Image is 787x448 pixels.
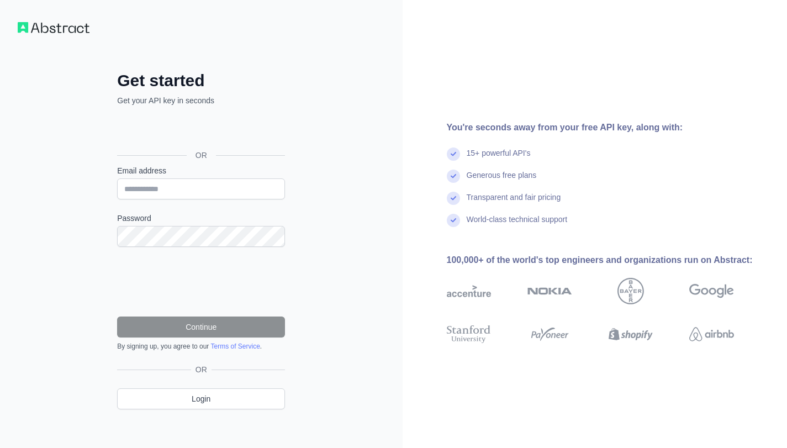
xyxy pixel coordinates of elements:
img: airbnb [689,323,734,345]
img: accenture [447,278,492,304]
label: Password [117,213,285,224]
a: Login [117,388,285,409]
div: By signing up, you agree to our . [117,342,285,351]
img: google [689,278,734,304]
img: check mark [447,170,460,183]
img: bayer [617,278,644,304]
img: nokia [527,278,572,304]
div: World-class technical support [467,214,568,236]
p: Get your API key in seconds [117,95,285,106]
img: stanford university [447,323,492,345]
label: Email address [117,165,285,176]
button: Continue [117,317,285,338]
img: check mark [447,147,460,161]
span: OR [187,150,216,161]
div: 100,000+ of the world's top engineers and organizations run on Abstract: [447,254,770,267]
iframe: reCAPTCHA [117,260,285,303]
h2: Get started [117,71,285,91]
img: check mark [447,192,460,205]
div: You're seconds away from your free API key, along with: [447,121,770,134]
div: Generous free plans [467,170,537,192]
img: Workflow [18,22,89,33]
img: payoneer [527,323,572,345]
div: 15+ powerful API's [467,147,531,170]
iframe: Sign in with Google Button [112,118,288,143]
img: shopify [609,323,653,345]
div: Transparent and fair pricing [467,192,561,214]
img: check mark [447,214,460,227]
a: Terms of Service [210,342,260,350]
span: OR [191,364,212,375]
